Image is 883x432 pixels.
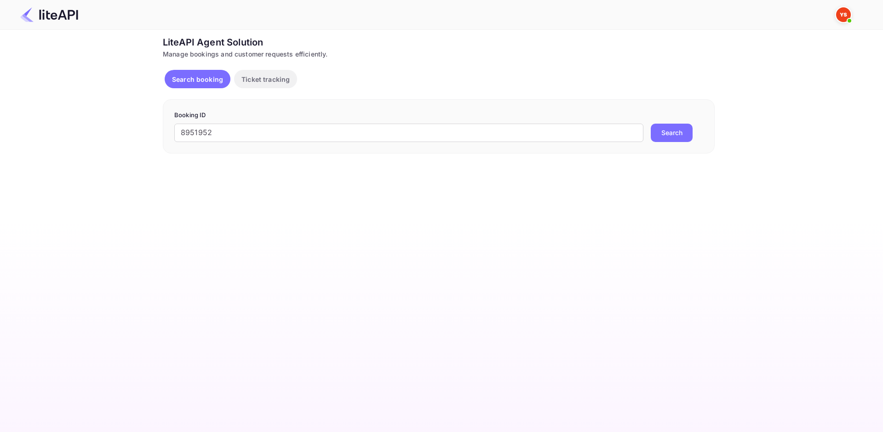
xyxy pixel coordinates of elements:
input: Enter Booking ID (e.g., 63782194) [174,124,643,142]
button: Search [651,124,693,142]
div: Manage bookings and customer requests efficiently. [163,49,715,59]
img: LiteAPI Logo [20,7,78,22]
p: Search booking [172,74,223,84]
img: Yandex Support [836,7,851,22]
p: Ticket tracking [241,74,290,84]
p: Booking ID [174,111,703,120]
div: LiteAPI Agent Solution [163,35,715,49]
